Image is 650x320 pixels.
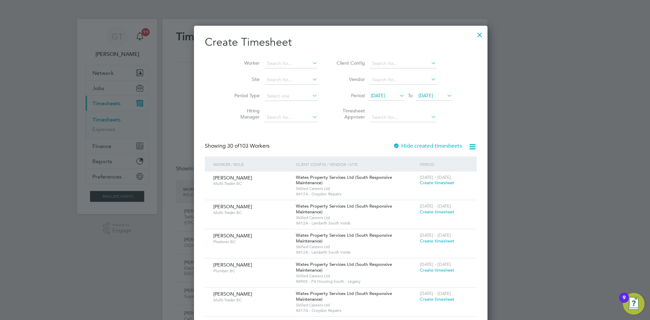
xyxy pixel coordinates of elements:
input: Search for... [264,59,318,68]
span: [DATE] [371,92,385,99]
span: [DATE] - [DATE] [420,203,451,209]
label: Vendor [334,76,365,82]
div: Period [418,156,470,172]
label: Period [334,92,365,99]
input: Search for... [370,75,436,85]
span: Wates Property Services Ltd (South Responsive Maintenance) [296,203,392,215]
label: Worker [229,60,260,66]
span: [PERSON_NAME] [213,204,252,210]
input: Search for... [370,113,436,122]
input: Search for... [370,59,436,68]
span: [PERSON_NAME] [213,262,252,268]
span: IM17A - Croydon Repairs [296,191,416,197]
span: Wates Property Services Ltd (South Responsive Maintenance) [296,291,392,302]
span: Create timesheet [420,209,454,215]
span: Wates Property Services Ltd (South Responsive Maintenance) [296,174,392,186]
span: 103 Workers [227,143,269,149]
span: Create timesheet [420,296,454,302]
span: [DATE] [418,92,433,99]
span: [PERSON_NAME] [213,233,252,239]
span: IM17A - Croydon Repairs [296,308,416,313]
div: Worker / Role [212,156,294,172]
label: Timesheet Approver [334,108,365,120]
span: Skilled Careers Ltd [296,302,416,308]
span: Plasterer BC [213,239,291,244]
span: Wates Property Services Ltd (South Responsive Maintenance) [296,261,392,273]
input: Select one [264,91,318,101]
button: Open Resource Center, 9 new notifications [623,293,645,315]
label: Hiring Manager [229,108,260,120]
span: Create timesheet [420,238,454,244]
label: Client Config [334,60,365,66]
input: Search for... [264,75,318,85]
span: Skilled Careers Ltd [296,244,416,250]
span: IM12A - Lambeth South Voids [296,220,416,226]
label: Site [229,76,260,82]
div: 9 [623,298,626,306]
div: Showing [205,143,271,150]
span: To [406,91,415,100]
input: Search for... [264,113,318,122]
span: Plumber BC [213,268,291,274]
span: Skilled Careers Ltd [296,215,416,220]
span: IM90E - PA Housing South - Legacy [296,279,416,284]
span: IM12A - Lambeth South Voids [296,250,416,255]
span: Create timesheet [420,267,454,273]
span: Multi-Trader BC [213,181,291,186]
span: [PERSON_NAME] [213,175,252,181]
div: Client Config / Vendor / Site [294,156,418,172]
span: [PERSON_NAME] [213,291,252,297]
span: [DATE] - [DATE] [420,261,451,267]
span: Skilled Careers Ltd [296,273,416,279]
span: [DATE] - [DATE] [420,232,451,238]
label: Period Type [229,92,260,99]
span: Skilled Careers Ltd [296,186,416,191]
label: Hide created timesheets [393,143,462,149]
span: Create timesheet [420,180,454,186]
span: [DATE] - [DATE] [420,291,451,296]
span: Multi-Trader BC [213,210,291,215]
span: Wates Property Services Ltd (South Responsive Maintenance) [296,232,392,244]
span: Multi-Trader BC [213,297,291,303]
span: [DATE] - [DATE] [420,174,451,180]
h2: Create Timesheet [205,35,477,49]
span: 30 of [227,143,239,149]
